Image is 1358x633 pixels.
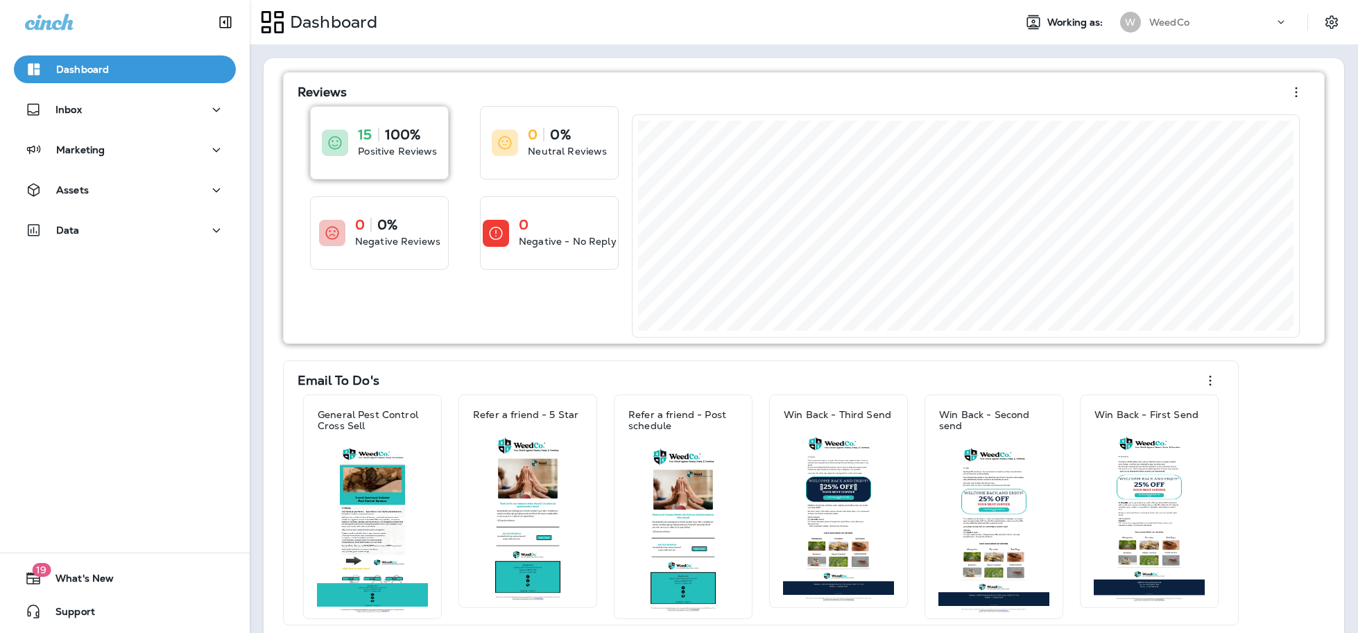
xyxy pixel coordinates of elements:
[1094,434,1205,602] img: 2f52d866-5bbe-4ea1-88f8-2cbe465fb00a.jpg
[1149,17,1189,28] p: WeedCo
[318,409,427,431] p: General Pest Control Cross Sell
[317,445,428,613] img: 93c0c4a8-4101-4fe0-a641-348c53216133.jpg
[206,8,245,36] button: Collapse Sidebar
[32,563,51,577] span: 19
[939,409,1049,431] p: Win Back - Second send
[528,144,607,158] p: Neutral Reviews
[298,374,379,388] p: Email To Do's
[519,218,528,232] p: 0
[385,128,421,141] p: 100%
[473,409,578,420] p: Refer a friend - 5 Star
[14,55,236,83] button: Dashboard
[628,445,739,612] img: 09a2572a-306e-4f4e-9439-4c5013ea605a.jpg
[42,573,114,589] span: What's New
[1094,409,1198,420] p: Win Back - First Send
[1120,12,1141,33] div: W
[1047,17,1106,28] span: Working as:
[56,184,89,196] p: Assets
[56,144,105,155] p: Marketing
[358,128,372,141] p: 15
[14,96,236,123] button: Inbox
[14,598,236,625] button: Support
[284,12,377,33] p: Dashboard
[42,606,95,623] span: Support
[355,218,365,232] p: 0
[519,234,617,248] p: Negative - No Reply
[14,216,236,244] button: Data
[358,144,437,158] p: Positive Reviews
[14,176,236,204] button: Assets
[528,128,538,141] p: 0
[550,128,570,141] p: 0%
[377,218,397,232] p: 0%
[14,564,236,592] button: 19What's New
[56,64,109,75] p: Dashboard
[1319,10,1344,35] button: Settings
[298,85,347,99] p: Reviews
[56,225,80,236] p: Data
[55,104,82,115] p: Inbox
[628,409,738,431] p: Refer a friend - Post schedule
[784,409,891,420] p: Win Back - Third Send
[938,445,1049,613] img: 17e316f5-7c35-4193-b38f-171dbc4e5fbc.jpg
[472,434,583,601] img: 30ccf7b8-b087-4e18-83aa-97bfd9e72121.jpg
[783,434,894,602] img: 67367aa5-9237-4292-b7b3-e1a5bdc2d970.jpg
[355,234,440,248] p: Negative Reviews
[14,136,236,164] button: Marketing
